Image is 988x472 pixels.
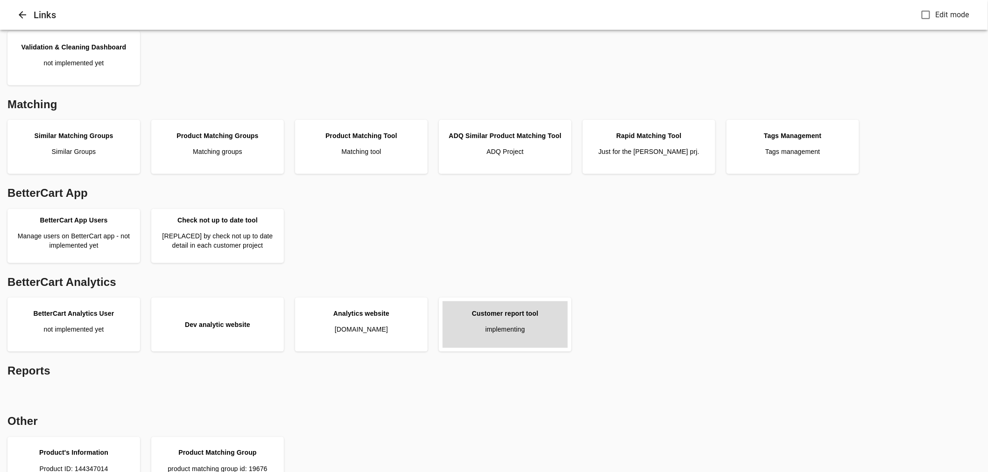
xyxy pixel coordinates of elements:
[299,301,424,348] a: Analytics website[DOMAIN_NAME]
[11,213,136,259] a: BetterCart App UsersManage users on BetterCart app - not implemented yet
[185,320,250,329] div: Dev analytic website
[11,301,136,348] a: BetterCart Analytics Usernot implemented yet
[765,147,820,156] p: Tags management
[449,131,561,140] div: ADQ Similar Product Matching Tool
[443,301,568,348] a: Customer report toolimplementing
[44,58,104,68] p: not implemented yet
[155,124,280,170] a: Product Matching GroupsMatching groups
[52,147,96,156] p: Similar Groups
[936,9,969,21] span: Edit mode
[299,124,424,170] a: Product Matching ToolMatching tool
[333,309,389,318] div: Analytics website
[155,213,280,259] a: Check not up to date tool[REPLACED] by check not up to date detail in each customer project
[11,231,136,250] p: Manage users on BetterCart app - not implemented yet
[4,271,984,294] div: BetterCart Analytics
[155,231,280,250] p: [REPLACED] by check not up to date detail in each customer project
[487,147,523,156] p: ADQ Project
[11,124,136,170] a: Similar Matching GroupsSimilar Groups
[21,42,127,52] div: Validation & Cleaning Dashboard
[443,124,568,170] a: ADQ Similar Product Matching ToolADQ Project
[325,131,397,140] div: Product Matching Tool
[764,131,821,140] div: Tags Management
[155,301,280,348] a: Dev analytic website
[34,309,114,318] div: BetterCart Analytics User
[586,124,712,170] a: Rapid Matching ToolJust for the [PERSON_NAME] prj.
[4,410,984,433] div: Other
[34,131,113,140] div: Similar Matching Groups
[730,124,855,170] a: Tags ManagementTags management
[11,35,136,82] a: Validation & Cleaning Dashboardnot implemented yet
[4,93,984,116] div: Matching
[341,147,381,156] p: Matching tool
[472,309,538,318] div: Customer report tool
[599,147,699,156] p: Just for the [PERSON_NAME] prj.
[11,4,34,26] button: Close
[335,325,388,334] p: [DOMAIN_NAME]
[485,325,525,334] p: implementing
[4,359,984,382] div: Reports
[4,181,984,205] div: BetterCart App
[178,448,256,457] div: Product Matching Group
[177,215,258,225] div: Check not up to date tool
[40,215,108,225] div: BetterCart App Users
[193,147,242,156] p: Matching groups
[39,448,108,457] div: Product's Information
[44,325,104,334] p: not implemented yet
[34,7,917,22] h6: Links
[616,131,681,140] div: Rapid Matching Tool
[176,131,258,140] div: Product Matching Groups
